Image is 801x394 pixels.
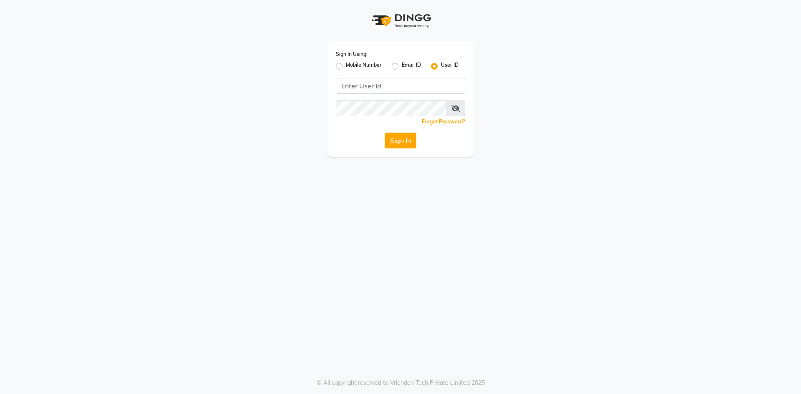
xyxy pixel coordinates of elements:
input: Username [336,100,446,116]
button: Sign In [385,133,416,148]
label: User ID [441,61,458,71]
label: Email ID [402,61,421,71]
input: Username [336,78,465,94]
a: Forgot Password? [422,118,465,125]
img: logo1.svg [367,8,434,33]
label: Sign In Using: [336,50,368,58]
label: Mobile Number [346,61,382,71]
